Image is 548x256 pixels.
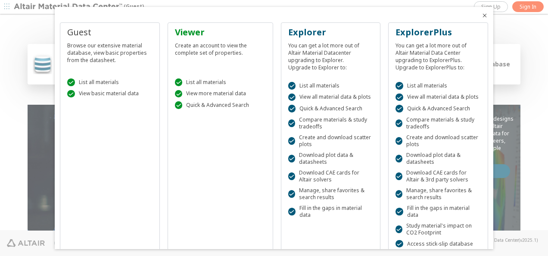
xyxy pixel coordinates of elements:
div: Fill in the gaps in material data [395,205,481,219]
div: Download plot data & datasheets [288,152,374,165]
div:  [395,105,403,112]
div: List all materials [67,78,153,86]
div:  [288,155,295,162]
div: Study material's impact on CO2 Footprint [395,222,481,236]
div: Compare materials & study tradeoffs [288,116,374,130]
div:  [395,155,402,162]
div: Create and download scatter plots [288,134,374,148]
div: View all material data & plots [288,94,374,101]
div: List all materials [395,82,481,90]
div:  [288,119,295,127]
div: View all material data & plots [395,94,481,101]
div: Access stick-slip database [395,240,481,248]
div:  [288,94,296,101]
div:  [67,90,75,98]
div: You can get a lot more out of Altair Material Data Center upgrading to ExplorerPlus. Upgrade to E... [395,38,481,71]
div: Browse our extensive material database, view basic properties from the datasheet. [67,38,153,64]
div: Viewer [175,26,266,38]
div: Quick & Advanced Search [175,101,266,109]
div: Create an account to view the complete set of properties. [175,38,266,56]
div:  [395,240,403,248]
div: Download CAE cards for Altair & 3rd party solvers [395,169,481,183]
div:  [175,78,183,86]
div: Compare materials & study tradeoffs [395,116,481,130]
div:  [288,172,295,180]
div: Fill in the gaps in material data [288,205,374,219]
button: Close [481,12,488,19]
div:  [395,208,403,215]
div: You can get a lot more out of Altair Material Datacenter upgrading to Explorer. Upgrade to Explor... [288,38,374,71]
div: Explorer [288,26,374,38]
div: Download CAE cards for Altair solvers [288,169,374,183]
div: View basic material data [67,90,153,98]
div:  [395,119,402,127]
div:  [288,105,296,112]
div:  [395,94,403,101]
div:  [395,82,403,90]
div: List all materials [288,82,374,90]
div: Quick & Advanced Search [288,105,374,112]
div: View more material data [175,90,266,98]
div:  [175,101,183,109]
div:  [288,82,296,90]
div:  [395,172,402,180]
div: Manage, share favorites & search results [395,187,481,201]
div: Download plot data & datasheets [395,152,481,165]
div:  [395,190,402,198]
div: ExplorerPlus [395,26,481,38]
div:  [175,90,183,98]
div: Quick & Advanced Search [395,105,481,112]
div:  [67,78,75,86]
div: Manage, share favorites & search results [288,187,374,201]
div:  [395,137,402,145]
div: Guest [67,26,153,38]
div: List all materials [175,78,266,86]
div: Create and download scatter plots [395,134,481,148]
div:  [288,190,295,198]
div:  [288,208,296,215]
div:  [288,137,295,145]
div:  [395,225,402,233]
